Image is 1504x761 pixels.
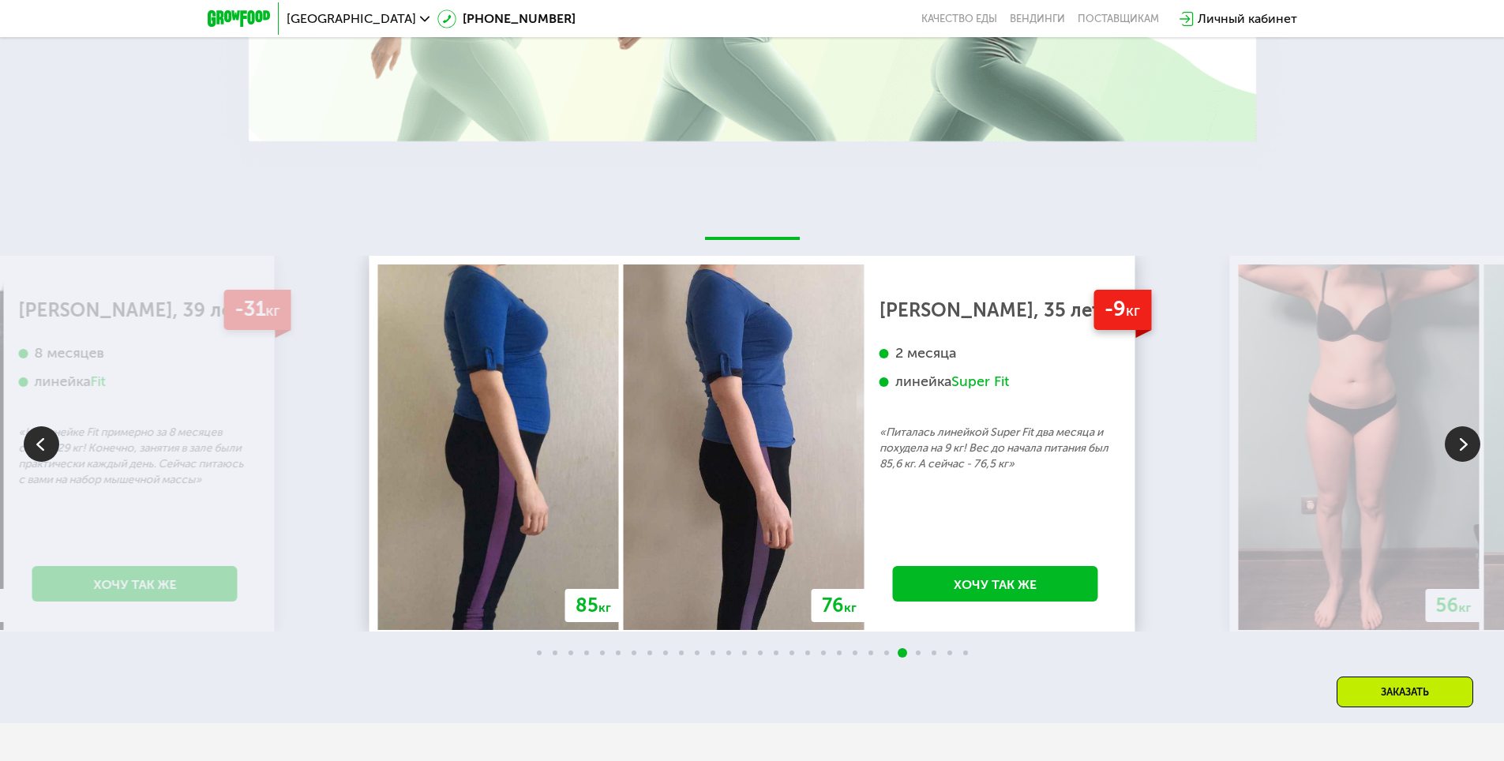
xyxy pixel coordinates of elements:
div: Super Fit [951,373,1009,391]
div: 8 месяцев [19,344,251,362]
div: [PERSON_NAME], 39 лет [19,302,251,318]
img: Slide left [24,426,59,462]
a: [PHONE_NUMBER] [437,9,576,28]
span: кг [844,600,857,615]
div: 76 [812,589,867,622]
div: Личный кабинет [1198,9,1297,28]
div: линейка [19,373,251,391]
a: Качество еды [921,13,997,25]
div: 85 [565,589,621,622]
div: [PERSON_NAME], 35 лет [880,302,1112,318]
span: кг [598,600,611,615]
div: линейка [880,373,1112,391]
div: 56 [1426,589,1482,622]
div: 2 месяца [880,344,1112,362]
div: Заказать [1337,677,1473,707]
div: -9 [1093,290,1151,330]
p: «Питалась линейкой Super Fit два месяца и похудела на 9 кг! Вес до начала питания был 85,6 кг. А ... [880,425,1112,472]
span: кг [265,302,279,320]
a: Хочу так же [32,566,238,602]
p: «На линейке Fit примерно за 8 месяцев скинул 29 кг! Конечно, занятия в зале были практически кажд... [19,425,251,488]
div: поставщикам [1078,13,1159,25]
a: Хочу так же [893,566,1098,602]
span: кг [1126,302,1140,320]
img: Slide right [1445,426,1480,462]
span: кг [1459,600,1472,615]
span: [GEOGRAPHIC_DATA] [287,13,416,25]
div: -31 [223,290,291,330]
div: Fit [91,373,106,391]
a: Вендинги [1010,13,1065,25]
